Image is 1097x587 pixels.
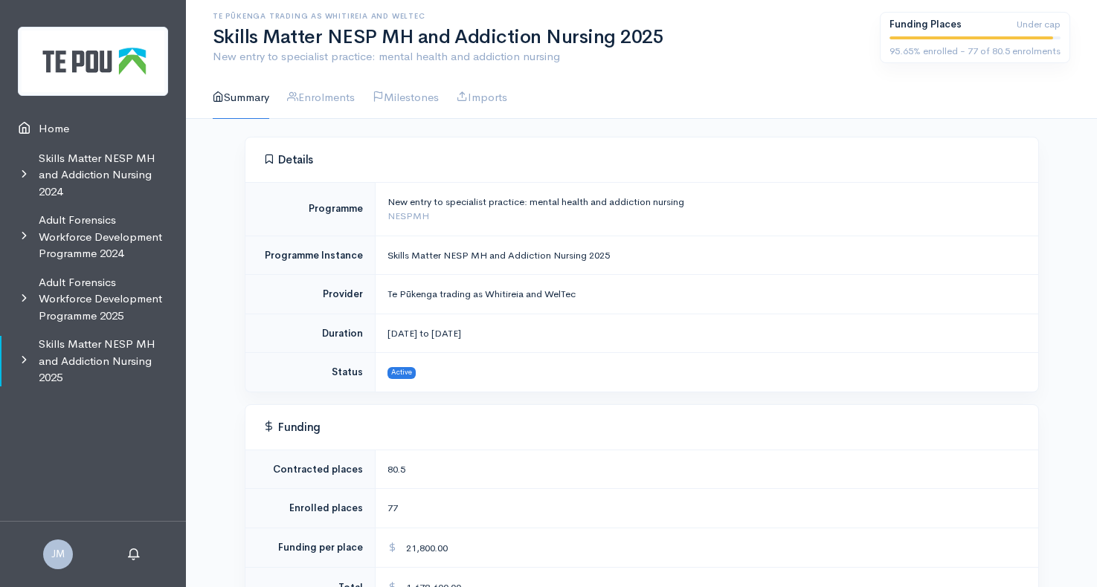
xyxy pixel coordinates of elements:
[287,77,355,119] a: Enrolments
[376,182,1038,236] td: New entry to specialist practice: mental health and addiction nursing
[245,182,376,236] td: Programme
[245,450,376,489] td: Contracted places
[18,27,168,96] img: Te Pou
[376,528,1038,568] td: 21,800.00
[376,489,1038,528] td: 77
[213,48,862,65] p: New entry to specialist practice: mental health and addiction nursing
[263,421,1020,434] h4: Funding
[245,236,376,275] td: Programme Instance
[376,236,1038,275] td: Skills Matter NESP MH and Addiction Nursing 2025
[387,367,416,379] span: Active
[245,275,376,314] td: Provider
[1017,17,1061,32] span: Under cap
[245,353,376,392] td: Status
[213,77,269,119] a: Summary
[263,153,1020,166] h4: Details
[43,546,73,560] a: JM
[213,12,862,20] h6: Te Pūkenga trading as Whitireia and WelTec
[373,77,439,119] a: Milestones
[889,44,1061,59] div: 95.65% enrolled - 77 of 80.5 enrolments
[213,27,862,48] h1: Skills Matter NESP MH and Addiction Nursing 2025
[245,528,376,568] td: Funding per place
[889,18,962,30] b: Funding Places
[376,450,1038,489] td: 80.5
[387,209,1020,224] div: NESPMH
[245,314,376,353] td: Duration
[376,275,1038,314] td: Te Pūkenga trading as Whitireia and WelTec
[457,77,507,119] a: Imports
[376,314,1038,353] td: [DATE] to [DATE]
[43,539,73,569] span: JM
[245,489,376,528] td: Enrolled places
